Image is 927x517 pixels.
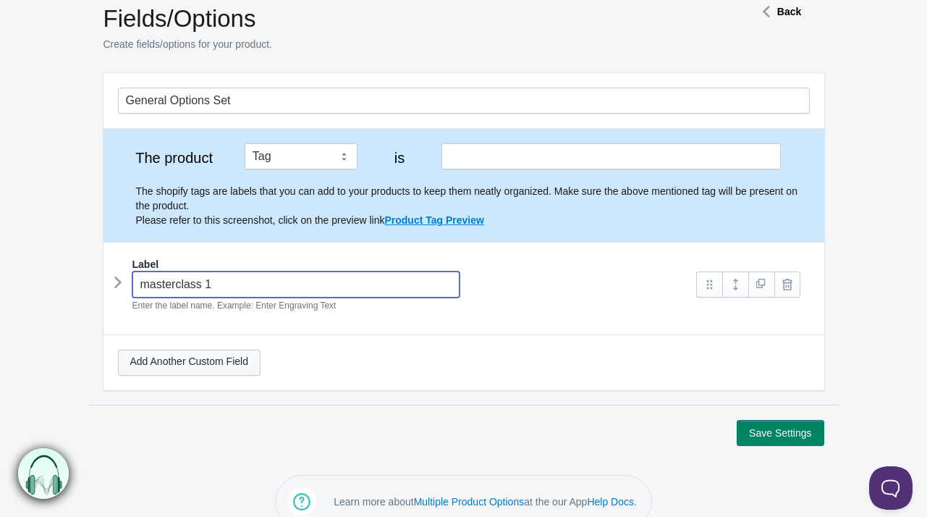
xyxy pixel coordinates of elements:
[118,151,231,165] label: The product
[103,4,704,33] h1: Fields/Options
[136,184,810,227] p: The shopify tags are labels that you can add to your products to keep them neatly organized. Make...
[755,6,801,17] a: Back
[18,448,69,499] img: bxm.png
[737,420,824,446] button: Save Settings
[132,257,159,272] label: Label
[334,495,637,509] p: Learn more about at the our App .
[118,350,261,376] a: Add Another Custom Field
[869,466,913,510] iframe: Toggle Customer Support
[132,300,336,311] em: Enter the label name. Example: Enter Engraving Text
[384,214,483,226] a: Product Tag Preview
[777,6,801,17] strong: Back
[371,151,428,165] label: is
[414,496,525,508] a: Multiple Product Options
[118,88,810,114] input: General Options Set
[103,37,704,51] p: Create fields/options for your product.
[587,496,634,508] a: Help Docs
